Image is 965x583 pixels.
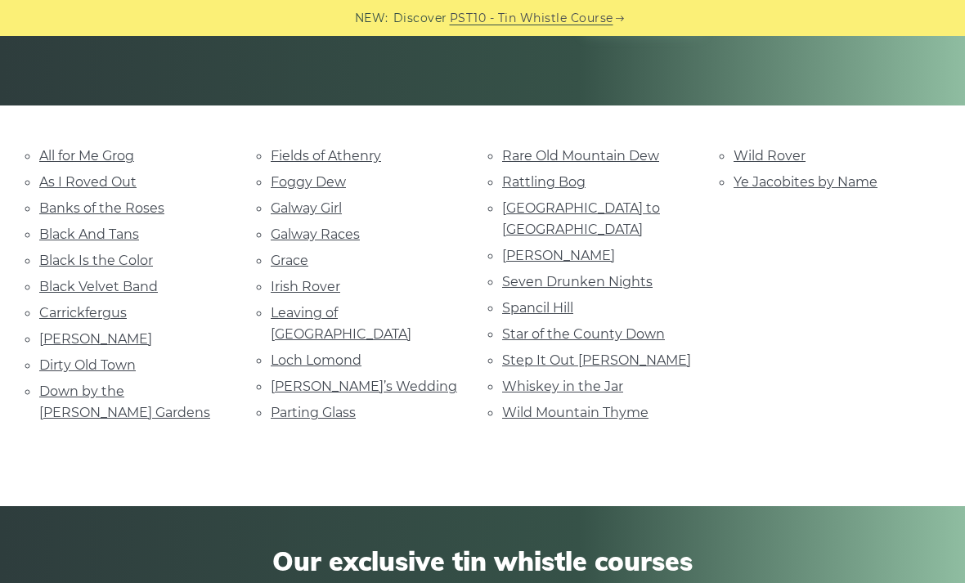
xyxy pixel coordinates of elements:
a: Black And Tans [39,226,139,242]
a: Dirty Old Town [39,357,136,373]
span: NEW: [355,9,388,28]
a: Loch Lomond [271,352,361,368]
a: PST10 - Tin Whistle Course [450,9,613,28]
a: Down by the [PERSON_NAME] Gardens [39,383,210,420]
a: As I Roved Out [39,174,137,190]
a: Grace [271,253,308,268]
a: Black Velvet Band [39,279,158,294]
a: Spancil Hill [502,300,573,316]
a: Fields of Athenry [271,148,381,164]
a: Black Is the Color [39,253,153,268]
a: Galway Races [271,226,360,242]
a: Foggy Dew [271,174,346,190]
a: Parting Glass [271,405,356,420]
a: All for Me Grog [39,148,134,164]
a: Carrickfergus [39,305,127,321]
a: Banks of the Roses [39,200,164,216]
span: Discover [393,9,447,28]
a: Rare Old Mountain Dew [502,148,659,164]
a: Whiskey in the Jar [502,379,623,394]
a: Wild Mountain Thyme [502,405,649,420]
a: [GEOGRAPHIC_DATA] to [GEOGRAPHIC_DATA] [502,200,660,237]
a: Wild Rover [734,148,806,164]
a: Irish Rover [271,279,340,294]
a: Leaving of [GEOGRAPHIC_DATA] [271,305,411,342]
a: [PERSON_NAME] [39,331,152,347]
a: Galway Girl [271,200,342,216]
a: [PERSON_NAME] [502,248,615,263]
a: Ye Jacobites by Name [734,174,877,190]
a: Rattling Bog [502,174,586,190]
a: Star of the County Down [502,326,665,342]
a: Seven Drunken Nights [502,274,653,289]
a: Step It Out [PERSON_NAME] [502,352,691,368]
a: [PERSON_NAME]’s Wedding [271,379,457,394]
span: Our exclusive tin whistle courses [39,545,926,576]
